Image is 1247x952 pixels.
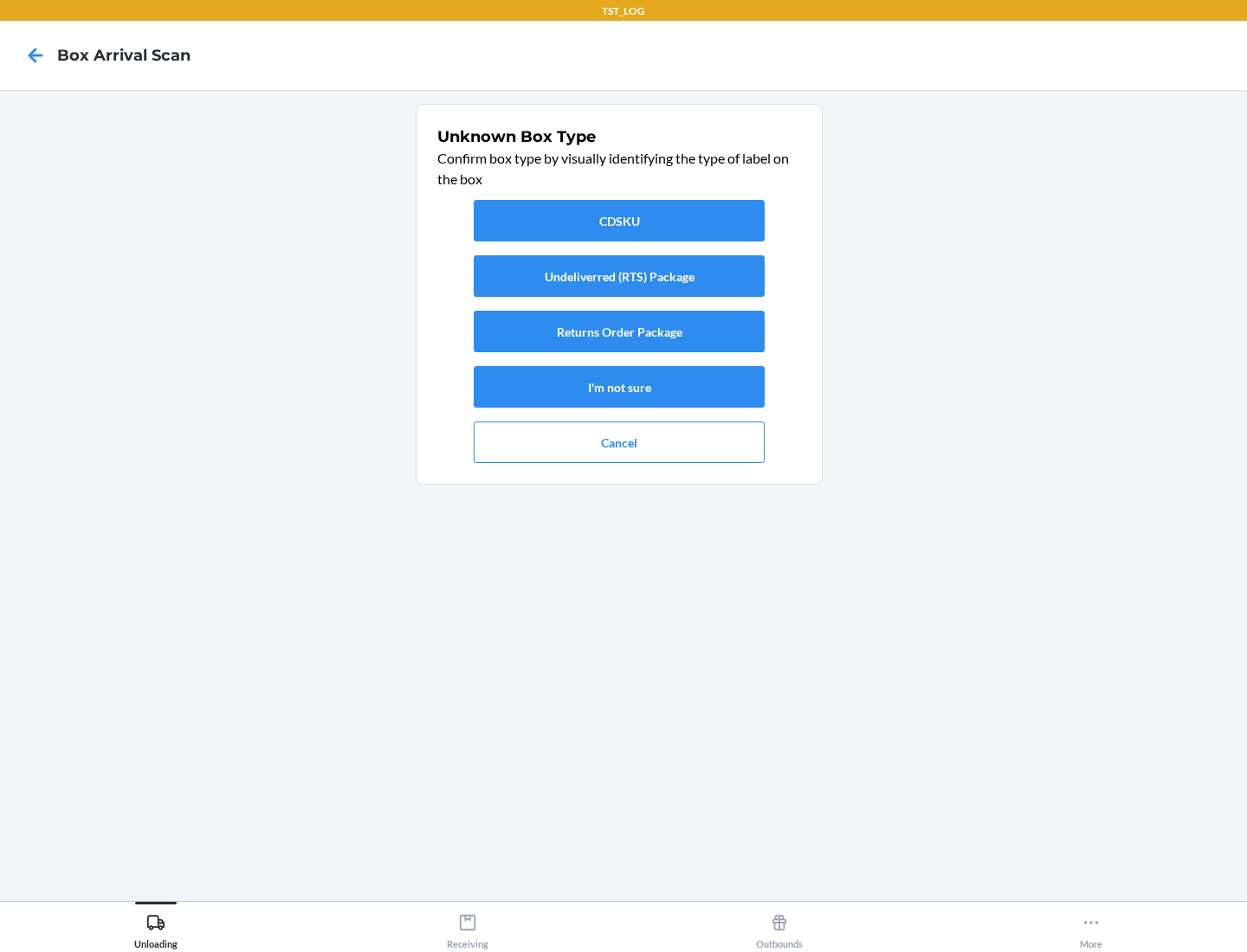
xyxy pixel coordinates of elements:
[312,902,623,949] button: Receiving
[474,200,765,241] button: CDSKU
[474,421,765,463] button: Cancel
[474,366,765,408] button: I'm not sure
[134,906,178,949] div: Unloading
[935,902,1247,949] button: More
[1080,906,1102,949] div: More
[437,148,801,190] p: Confirm box type by visually identifying the type of label on the box
[474,311,765,352] button: Returns Order Package
[623,902,935,949] button: Outbounds
[447,906,488,949] div: Receiving
[437,125,801,148] h1: Unknown Box Type
[57,44,191,67] h4: Box Arrival Scan
[756,906,803,949] div: Outbounds
[474,255,765,297] button: Undeliverred (RTS) Package
[602,3,645,19] p: TST_LOG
